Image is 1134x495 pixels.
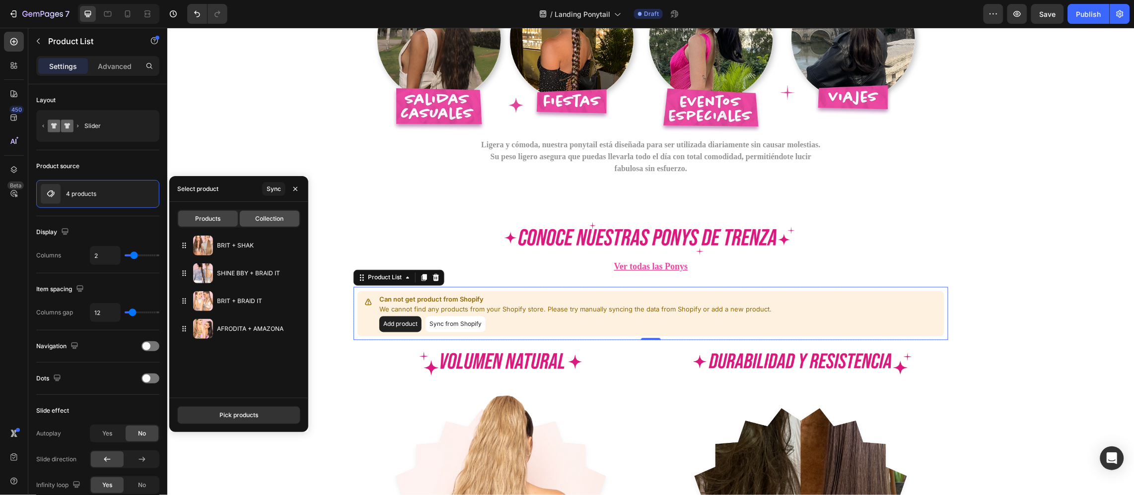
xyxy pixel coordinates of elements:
[49,61,77,71] p: Settings
[196,214,221,223] span: Products
[217,324,296,334] p: AFRODITA + AMAZONA
[7,182,24,189] div: Beta
[256,214,284,223] span: Collection
[212,277,604,287] p: We cannot find any products from your Shopify store. Please try manually syncing the data from Sh...
[90,247,120,264] input: Auto
[84,115,145,137] div: Slider
[36,429,61,438] div: Autoplay
[435,227,533,251] a: Ver todas las Ponys
[193,291,213,311] img: collections
[102,481,112,490] span: Yes
[187,111,780,135] p: Ligera y cómoda, nuestra ponytail está diseñada para ser utilizada diariamente sin causar molesti...
[217,268,296,278] p: SHINE BBY + BRAID IT
[550,9,553,19] span: /
[267,185,281,193] div: Sync
[1040,10,1056,18] span: Save
[36,226,71,239] div: Display
[177,185,218,193] div: Select product
[187,4,227,24] div: Undo/Redo
[199,246,236,254] div: Product List
[36,251,61,260] div: Columns
[217,241,296,250] p: BRIT + SHAK
[4,4,74,24] button: 7
[36,455,76,464] div: Slide direction
[36,340,80,353] div: Navigation
[252,321,415,347] img: gempages_578659840520356737-6d46a13d-7e84-4932-ba40-1ec0c389ddaf.png
[36,308,73,317] div: Columns gap
[36,372,63,385] div: Dots
[523,321,745,348] img: gempages_578659840520356737-56c506e3-ac2a-4cb3-9b04-bbf8c1b43b83.webp
[219,411,258,420] div: Pick products
[1068,4,1110,24] button: Publish
[177,406,300,424] button: Pick products
[102,429,112,438] span: Yes
[9,106,24,114] div: 450
[48,35,133,47] p: Product List
[217,296,296,306] p: BRIT + BRAID IT
[36,406,69,415] div: Slide effect
[644,9,659,18] span: Draft
[36,162,79,171] div: Product source
[90,304,120,321] input: Auto
[335,191,633,227] img: gempages_578659840520356737-7f6fd698-3235-43f6-9750-dd7b78c3374c.webp
[262,182,285,196] button: Sync
[36,96,56,105] div: Layout
[193,263,213,283] img: collections
[138,429,146,438] span: No
[1031,4,1064,24] button: Save
[193,236,213,255] img: collections
[187,135,780,147] p: fabulosa sin esfuerzo.
[65,8,70,20] p: 7
[66,190,96,197] p: 4 products
[98,61,132,71] p: Advanced
[1100,446,1124,470] div: Open Intercom Messenger
[41,184,61,204] img: product feature img
[258,289,318,305] button: Sync from Shopify
[138,481,146,490] span: No
[193,319,213,339] img: collections
[555,9,610,19] span: Landing Ponytail
[212,267,604,277] p: Can not get product from Shopify
[36,479,82,492] div: Infinity loop
[36,283,86,296] div: Item spacing
[1076,9,1101,19] div: Publish
[212,289,254,305] button: Add product
[447,231,521,247] p: Ver todas las Ponys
